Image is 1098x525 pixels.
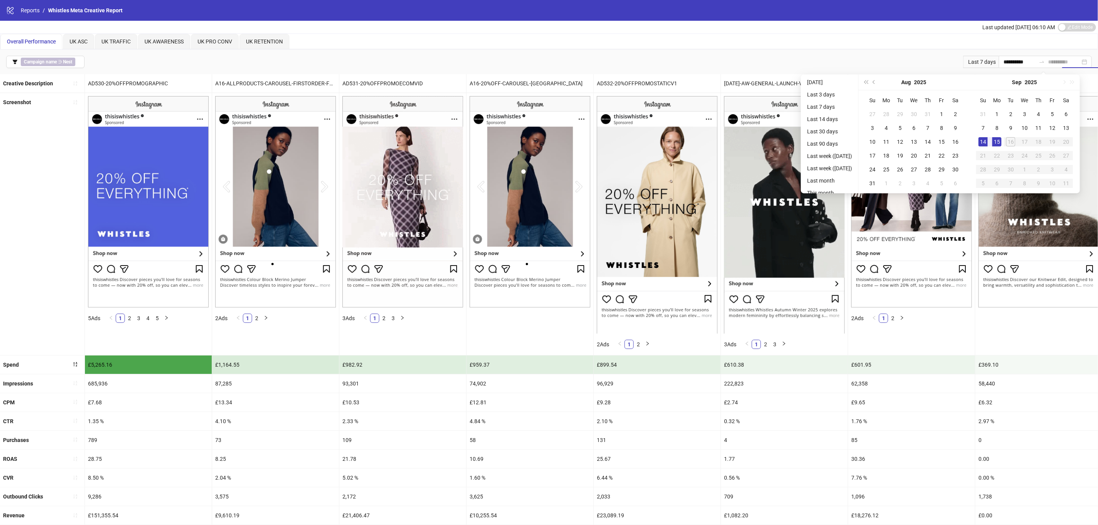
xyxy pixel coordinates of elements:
[363,316,368,320] span: left
[1059,107,1073,121] td: 2025-09-06
[909,137,919,146] div: 13
[389,314,398,323] li: 3
[937,137,946,146] div: 15
[1032,121,1045,135] td: 2025-09-11
[1048,165,1057,174] div: 3
[804,139,855,148] li: Last 90 days
[252,314,261,322] a: 2
[909,123,919,133] div: 6
[921,176,935,190] td: 2025-09-04
[888,314,897,323] li: 2
[1045,135,1059,149] td: 2025-09-19
[978,165,988,174] div: 28
[921,107,935,121] td: 2025-07-31
[1006,123,1015,133] div: 9
[134,314,143,323] li: 3
[634,340,643,349] li: 2
[1020,137,1029,146] div: 17
[865,135,879,149] td: 2025-08-10
[879,93,893,107] th: Mo
[935,135,948,149] td: 2025-08-15
[948,121,962,135] td: 2025-08-09
[882,137,891,146] div: 11
[342,96,463,307] img: Screenshot 6906561045531
[990,149,1004,163] td: 2025-09-22
[951,179,960,188] div: 6
[19,6,41,15] a: Reports
[893,149,907,163] td: 2025-08-19
[6,56,85,68] button: Campaign name ∋ Nest
[1025,75,1037,90] button: Choose a year
[868,110,877,119] div: 27
[1061,123,1071,133] div: 13
[21,58,75,66] span: ∋
[951,151,960,160] div: 23
[1045,149,1059,163] td: 2025-09-26
[101,38,131,45] span: UK TRAFFIC
[951,165,960,174] div: 30
[73,456,78,462] span: sort-ascending
[907,135,921,149] td: 2025-08-13
[1004,107,1018,121] td: 2025-09-02
[246,38,283,45] span: UK RETENTION
[921,121,935,135] td: 2025-08-07
[1034,123,1043,133] div: 11
[882,151,891,160] div: 18
[88,96,209,307] img: Screenshot 6906561045331
[370,314,379,322] a: 1
[1034,110,1043,119] div: 4
[198,38,232,45] span: UK PRO CONV
[1004,176,1018,190] td: 2025-10-07
[1020,165,1029,174] div: 1
[73,81,78,86] span: sort-ascending
[145,38,184,45] span: UK AWARENESS
[1004,135,1018,149] td: 2025-09-16
[1059,93,1073,107] th: Sa
[868,165,877,174] div: 24
[70,38,88,45] span: UK ASC
[1004,121,1018,135] td: 2025-09-09
[948,176,962,190] td: 2025-09-06
[865,149,879,163] td: 2025-08-17
[804,115,855,124] li: Last 14 days
[935,163,948,176] td: 2025-08-29
[1032,149,1045,163] td: 2025-09-25
[1061,110,1071,119] div: 6
[1059,163,1073,176] td: 2025-10-04
[976,135,990,149] td: 2025-09-14
[643,340,652,349] li: Next Page
[982,24,1055,30] span: Last updated [DATE] 06:10 AM
[879,107,893,121] td: 2025-07-28
[162,314,171,323] li: Next Page
[1061,151,1071,160] div: 27
[1045,93,1059,107] th: Fr
[144,314,152,322] a: 4
[1034,137,1043,146] div: 18
[978,123,988,133] div: 7
[643,340,652,349] button: right
[895,165,905,174] div: 26
[1018,163,1032,176] td: 2025-10-01
[1018,107,1032,121] td: 2025-09-03
[868,137,877,146] div: 10
[1006,137,1015,146] div: 16
[153,314,162,323] li: 5
[597,96,718,333] img: Screenshot 6906561045731
[963,56,999,68] div: Last 7 days
[1032,135,1045,149] td: 2025-09-18
[909,151,919,160] div: 20
[951,123,960,133] div: 9
[1032,176,1045,190] td: 2025-10-09
[73,418,78,424] span: sort-ascending
[1018,176,1032,190] td: 2025-10-08
[1059,135,1073,149] td: 2025-09-20
[24,59,57,65] b: Campaign name
[900,316,904,320] span: right
[1018,93,1032,107] th: We
[865,176,879,190] td: 2025-08-31
[909,165,919,174] div: 27
[868,179,877,188] div: 31
[243,314,252,323] li: 1
[937,151,946,160] div: 22
[948,163,962,176] td: 2025-08-30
